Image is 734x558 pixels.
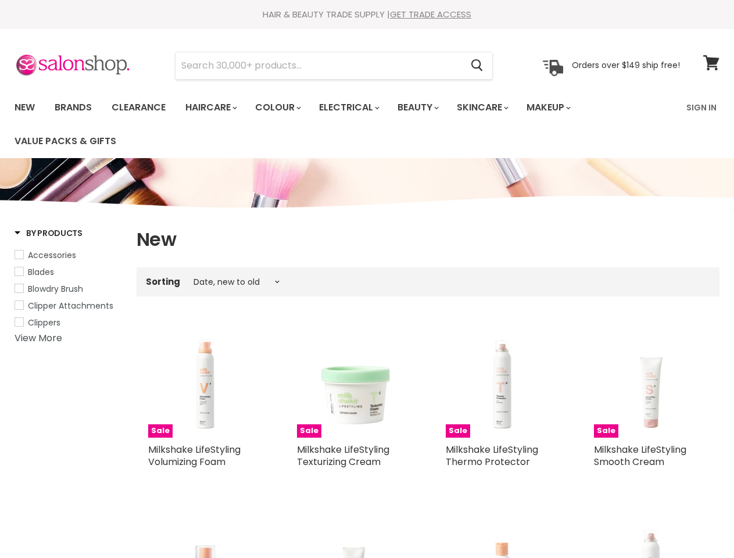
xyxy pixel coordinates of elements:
a: Haircare [177,95,244,120]
a: Milkshake LifeStyling Texturizing CreamSale [297,324,411,438]
p: Orders over $149 ship free! [572,60,680,70]
ul: Main menu [6,91,679,158]
a: Skincare [448,95,515,120]
a: Milkshake LifeStyling Volumizing FoamSale [148,324,262,438]
a: Clipper Attachments [15,299,122,312]
a: Sign In [679,95,724,120]
span: Sale [594,424,618,438]
h3: By Products [15,227,83,239]
span: Clipper Attachments [28,300,113,312]
input: Search [176,52,461,79]
a: Milkshake LifeStyling Smooth Cream [594,443,686,468]
a: Blades [15,266,122,278]
span: Blades [28,266,54,278]
form: Product [175,52,493,80]
a: Accessories [15,249,122,262]
img: Milkshake LifeStyling Texturizing Cream [297,324,411,438]
img: Milkshake LifeStyling Smooth Cream [594,324,708,438]
a: Milkshake LifeStyling Volumizing Foam [148,443,241,468]
a: Clippers [15,316,122,329]
a: Milkshake LifeStyling Texturizing Cream [297,443,389,468]
img: Milkshake LifeStyling Volumizing Foam [148,324,262,438]
a: GET TRADE ACCESS [390,8,471,20]
h1: New [137,227,719,252]
a: Milkshake LifeStyling Thermo ProtectorSale [446,324,560,438]
span: Clippers [28,317,60,328]
img: Milkshake LifeStyling Thermo Protector [446,324,560,438]
a: Makeup [518,95,578,120]
span: Blowdry Brush [28,283,83,295]
a: Colour [246,95,308,120]
a: Milkshake LifeStyling Smooth CreamSale [594,324,708,438]
span: Sale [297,424,321,438]
button: Search [461,52,492,79]
a: Blowdry Brush [15,282,122,295]
span: Sale [446,424,470,438]
label: Sorting [146,277,180,287]
a: Milkshake LifeStyling Thermo Protector [446,443,538,468]
a: Value Packs & Gifts [6,129,125,153]
span: Accessories [28,249,76,261]
span: Sale [148,424,173,438]
a: Beauty [389,95,446,120]
a: Clearance [103,95,174,120]
a: Brands [46,95,101,120]
a: View More [15,331,62,345]
a: New [6,95,44,120]
a: Electrical [310,95,386,120]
